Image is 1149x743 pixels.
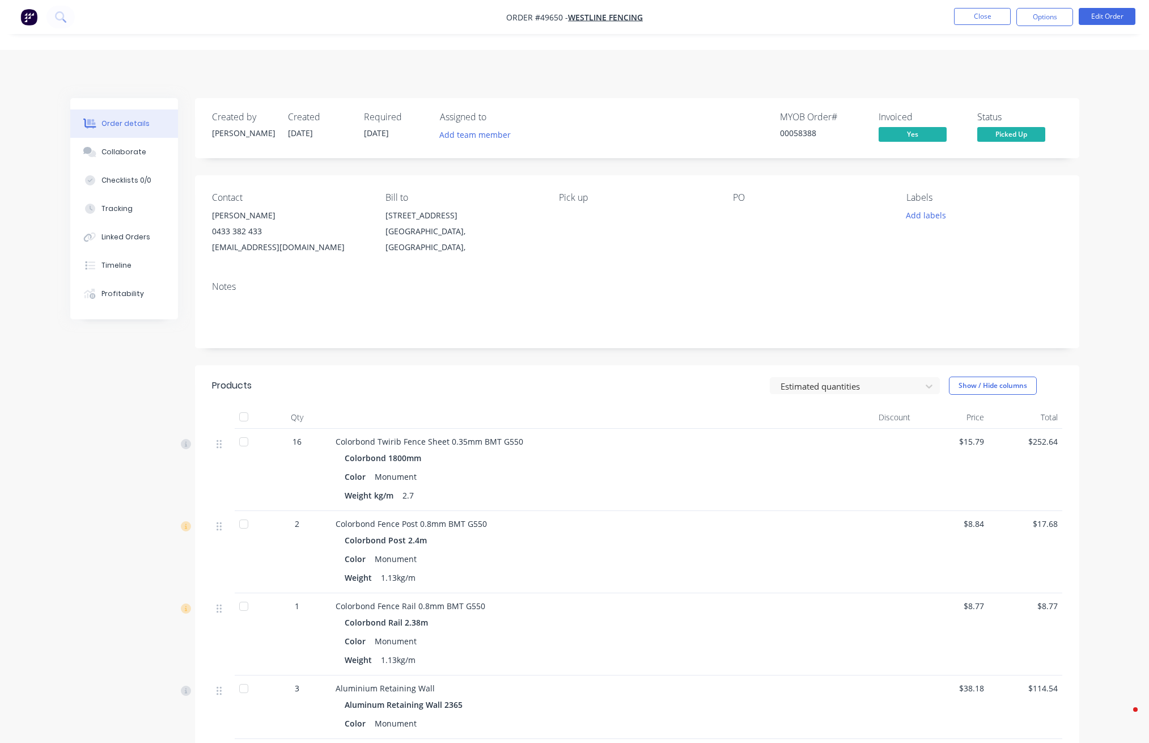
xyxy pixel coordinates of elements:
[212,281,1062,292] div: Notes
[212,112,274,123] div: Created by
[212,239,367,255] div: [EMAIL_ADDRESS][DOMAIN_NAME]
[345,468,370,485] div: Color
[376,652,420,668] div: 1.13kg/m
[263,406,331,429] div: Qty
[101,260,132,271] div: Timeline
[879,112,964,123] div: Invoiced
[345,652,376,668] div: Weight
[345,569,376,586] div: Weight
[993,436,1058,448] span: $252.64
[212,379,252,392] div: Products
[370,715,421,732] div: Monument
[559,192,714,203] div: Pick up
[212,208,367,223] div: [PERSON_NAME]
[370,633,421,649] div: Monument
[345,696,467,713] div: Aluminum Retaining Wall 2365
[370,468,421,485] div: Monument
[345,487,398,504] div: Weight kg/m
[440,112,553,123] div: Assigned to
[919,518,984,530] span: $8.84
[101,119,150,129] div: Order details
[101,289,144,299] div: Profitability
[288,112,350,123] div: Created
[1110,704,1138,732] iframe: Intercom live chat
[295,600,299,612] span: 1
[70,166,178,195] button: Checklists 0/0
[900,208,952,223] button: Add labels
[101,232,150,242] div: Linked Orders
[780,127,865,139] div: 00058388
[993,682,1058,694] span: $114.54
[70,223,178,251] button: Linked Orders
[336,683,435,694] span: Aluminium Retaining Wall
[345,450,426,466] div: Colorbond 1800mm
[977,127,1045,144] button: Picked Up
[212,127,274,139] div: [PERSON_NAME]
[906,192,1062,203] div: Labels
[70,195,178,223] button: Tracking
[101,204,133,214] div: Tracking
[989,406,1062,429] div: Total
[919,436,984,448] span: $15.79
[398,487,418,504] div: 2.7
[385,192,541,203] div: Bill to
[433,127,516,142] button: Add team member
[780,112,865,123] div: MYOB Order #
[101,147,146,157] div: Collaborate
[949,377,1037,395] button: Show / Hide columns
[364,112,426,123] div: Required
[336,436,523,447] span: Colorbond Twirib Fence Sheet 0.35mm BMT G550
[212,223,367,239] div: 0433 382 433
[345,614,433,631] div: Colorbond Rail 2.38m
[336,601,485,611] span: Colorbond Fence Rail 0.8mm BMT G550
[345,633,370,649] div: Color
[336,518,487,529] span: Colorbond Fence Post 0.8mm BMT G550
[345,551,370,567] div: Color
[879,127,947,141] span: Yes
[70,280,178,308] button: Profitability
[385,223,541,255] div: [GEOGRAPHIC_DATA], [GEOGRAPHIC_DATA],
[370,551,421,567] div: Monument
[212,192,367,203] div: Contact
[993,518,1058,530] span: $17.68
[295,518,299,530] span: 2
[977,127,1045,141] span: Picked Up
[385,208,541,255] div: [STREET_ADDRESS][GEOGRAPHIC_DATA], [GEOGRAPHIC_DATA],
[915,406,989,429] div: Price
[345,532,431,548] div: Colorbond Post 2.4m
[70,251,178,280] button: Timeline
[288,128,313,138] span: [DATE]
[919,682,984,694] span: $38.18
[292,436,302,448] span: 16
[993,600,1058,612] span: $8.77
[345,715,370,732] div: Color
[212,208,367,255] div: [PERSON_NAME]0433 382 433[EMAIL_ADDRESS][DOMAIN_NAME]
[977,112,1062,123] div: Status
[364,128,389,138] span: [DATE]
[70,109,178,138] button: Order details
[385,208,541,223] div: [STREET_ADDRESS]
[733,192,888,203] div: PO
[70,138,178,166] button: Collaborate
[841,406,915,429] div: Discount
[295,682,299,694] span: 3
[376,569,420,586] div: 1.13kg/m
[440,127,517,142] button: Add team member
[919,600,984,612] span: $8.77
[101,175,151,185] div: Checklists 0/0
